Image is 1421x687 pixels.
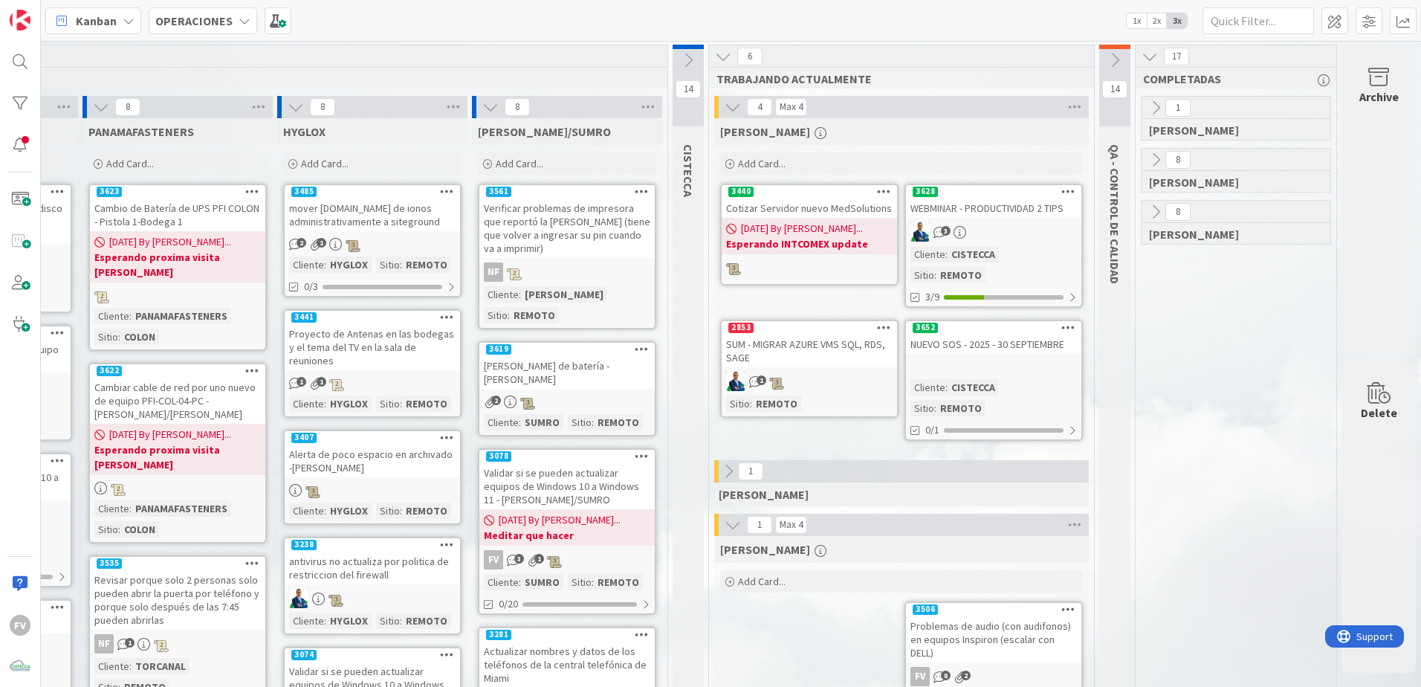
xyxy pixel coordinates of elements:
div: 3441Proyecto de Antenas en las bodegas y el tema del TV en la sala de reuniones [285,311,460,370]
span: Add Card... [738,575,786,588]
div: 3238 [291,540,317,550]
div: NF [479,262,655,282]
div: 3485 [285,185,460,199]
div: 2853SUM - MIGRAR AZURE VMS SQL, RDS, SAGE [722,321,897,367]
span: Add Card... [496,157,543,170]
div: NF [484,262,503,282]
div: 3078 [486,451,511,462]
div: Revisar porque solo 2 personas solo pueden abrir la puerta por teléfono y porque solo después de ... [90,570,265,630]
div: 3622Cambiar cable de red por uno nuevo de equipo PFI-COL-04-PC - [PERSON_NAME]/[PERSON_NAME] [90,364,265,424]
a: 3652NUEVO SOS - 2025 - 30 SEPTIEMBRECliente:CISTECCASitio:REMOTO0/1 [904,320,1083,441]
span: 1 [317,238,326,248]
div: 3535Revisar porque solo 2 personas solo pueden abrir la puerta por teléfono y porque solo después... [90,557,265,630]
div: 3561 [486,187,511,197]
div: SUM - MIGRAR AZURE VMS SQL, RDS, SAGE [722,335,897,367]
div: REMOTO [402,396,451,412]
div: Cliente [289,396,324,412]
span: GABRIEL [1149,123,1312,138]
span: 2 [297,238,306,248]
div: Cliente [289,257,324,273]
div: CISTECCA [948,246,999,262]
div: 3440Cotizar Servidor nuevo MedSolutions [722,185,897,218]
span: IVOR/SUMRO [478,124,611,139]
span: : [324,257,326,273]
span: Kanban [76,12,117,30]
span: 2x [1147,13,1167,28]
span: : [519,286,521,303]
span: [DATE] By [PERSON_NAME]... [741,221,863,236]
span: 1 [757,375,766,385]
div: Cliente [94,308,129,324]
span: 3/9 [925,289,939,305]
div: 3281 [486,630,511,640]
b: Esperando INTCOMEX update [726,236,893,251]
div: FV [910,667,930,686]
div: Sitio [376,257,400,273]
span: FERNANDO [720,542,810,557]
div: Cliente [484,414,519,430]
div: REMOTO [402,503,451,519]
span: [DATE] By [PERSON_NAME]... [109,427,231,442]
div: 3623 [97,187,122,197]
div: Sitio [568,574,592,590]
span: : [508,307,510,323]
div: 3619 [479,343,655,356]
div: mover [DOMAIN_NAME] de ionos administrativamente a siteground [285,199,460,231]
span: 1x [1127,13,1147,28]
b: Meditar que hacer [484,528,650,543]
span: : [129,500,132,517]
div: REMOTO [402,257,451,273]
span: 1 [1165,99,1191,117]
div: 3622 [90,364,265,378]
div: Sitio [726,396,750,412]
div: FV [484,550,503,570]
div: 3074 [291,650,317,660]
span: : [324,396,326,412]
div: 3628WEBMINAR - PRODUCTIVIDAD 2 TIPS [906,185,1081,218]
div: Archive [1359,88,1399,106]
div: Sitio [568,414,592,430]
div: COLON [120,521,159,538]
span: 8 [115,98,140,116]
div: 3485 [291,187,317,197]
div: 3441 [291,312,317,323]
div: 3622 [97,366,122,376]
span: TRABAJANDO ACTUALMENTE [716,71,1075,86]
div: FV [479,550,655,570]
div: CISTECCA [948,379,999,396]
span: : [118,329,120,345]
div: Delete [1361,404,1397,422]
span: 1 [747,516,772,534]
div: 3078Validar si se pueden actualizar equipos de Windows 10 a Windows 11 - [PERSON_NAME]/SUMRO [479,450,655,509]
span: QA - CONTROL DE CALIDAD [1107,144,1122,284]
span: 1 [125,638,135,648]
div: NF [94,634,114,654]
a: 3485mover [DOMAIN_NAME] de ionos administrativamente a sitegroundCliente:HYGLOXSitio:REMOTO0/3 [283,184,462,297]
div: Validar si se pueden actualizar equipos de Windows 10 a Windows 11 - [PERSON_NAME]/SUMRO [479,463,655,509]
div: REMOTO [594,574,643,590]
div: Cambiar cable de red por uno nuevo de equipo PFI-COL-04-PC - [PERSON_NAME]/[PERSON_NAME] [90,378,265,424]
div: 3407 [291,433,317,443]
div: REMOTO [936,267,985,283]
div: GA [722,372,897,391]
span: : [129,308,132,324]
div: 3485mover [DOMAIN_NAME] de ionos administrativamente a siteground [285,185,460,231]
div: 2853 [722,321,897,335]
div: NUEVO SOS - 2025 - 30 SEPTIEMBRE [906,335,1081,354]
div: 3535 [90,557,265,570]
div: 3628 [913,187,938,197]
div: Cotizar Servidor nuevo MedSolutions [722,199,897,218]
div: [PERSON_NAME] [521,286,607,303]
div: antivirus no actualiza por politica de restriccion del firewall [285,552,460,584]
img: GA [289,589,308,608]
div: 3281 [479,628,655,642]
div: HYGLOX [326,396,372,412]
span: 3x [1167,13,1187,28]
div: 3407Alerta de poco espacio en archivado -[PERSON_NAME] [285,431,460,477]
span: 14 [1102,80,1127,98]
span: 1 [534,554,544,564]
a: 3622Cambiar cable de red por uno nuevo de equipo PFI-COL-04-PC - [PERSON_NAME]/[PERSON_NAME][DATE... [88,363,267,544]
span: : [129,658,132,674]
span: FERNANDO [1149,227,1312,242]
span: CISTECCA [681,144,696,197]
